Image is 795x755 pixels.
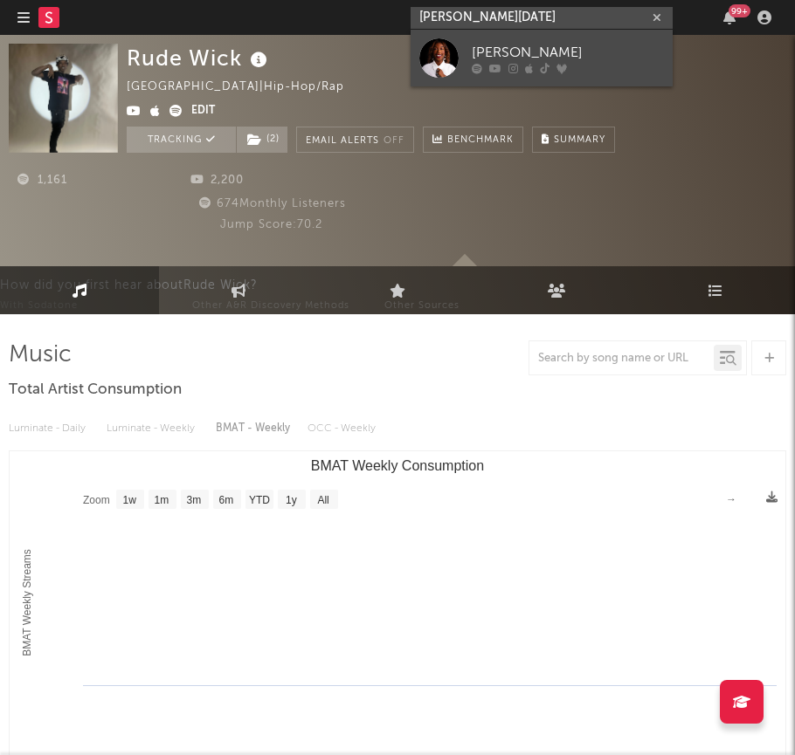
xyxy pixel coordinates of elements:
div: 99 + [729,4,750,17]
a: [PERSON_NAME] [411,30,673,86]
span: Jump Score: 70.2 [220,219,322,230]
input: Search by song name or URL [529,352,714,366]
text: → [726,493,736,505]
button: Email AlertsOff [296,127,414,153]
span: Total Artist Consumption [9,380,182,401]
span: 2,200 [190,175,244,186]
a: Benchmark [423,127,523,153]
em: Off [384,136,404,146]
button: Edit [191,101,215,122]
text: 6m [219,494,234,506]
span: ( 2 ) [236,127,288,153]
div: [PERSON_NAME] [472,42,664,63]
text: YTD [249,494,270,506]
button: (2) [237,127,287,153]
span: 1,161 [17,175,67,186]
button: 99+ [723,10,736,24]
text: BMAT Weekly Consumption [311,458,484,473]
div: [GEOGRAPHIC_DATA] | Hip-Hop/Rap [127,77,384,98]
text: 3m [187,494,202,506]
text: BMAT Weekly Streams [21,549,33,656]
text: Zoom [83,494,110,506]
button: Summary [532,127,615,153]
text: All [317,494,328,506]
span: Benchmark [447,130,514,151]
span: 674 Monthly Listeners [197,198,346,209]
input: Search for artists [411,7,673,29]
text: 1m [155,494,169,506]
span: Summary [554,135,605,145]
text: 1y [286,494,297,506]
div: Rude Wick [127,44,272,72]
button: Tracking [127,127,236,153]
text: 1w [123,494,137,506]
